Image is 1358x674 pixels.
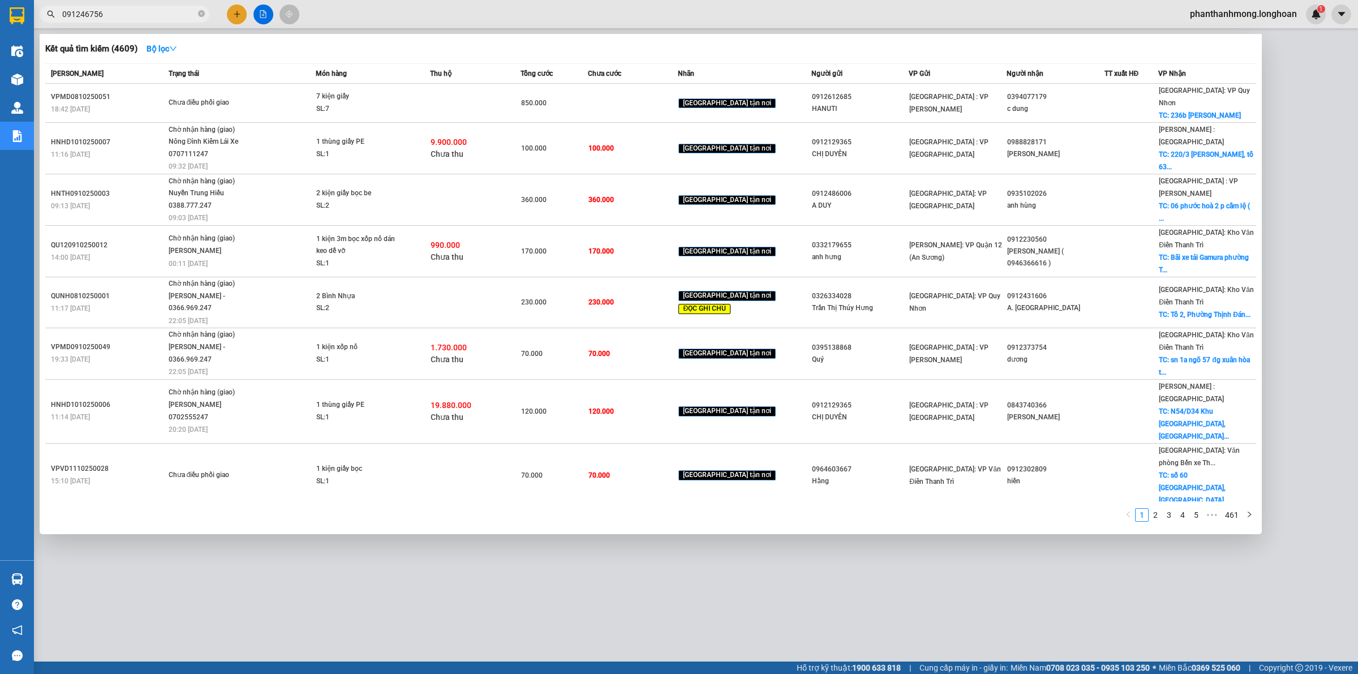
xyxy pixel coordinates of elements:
span: [GEOGRAPHIC_DATA]: Kho Văn Điển Thanh Trì [1159,286,1254,306]
div: 0912129365 [812,400,909,411]
span: search [47,10,55,18]
div: [PERSON_NAME] [169,245,253,257]
a: 4 [1176,509,1189,521]
a: 461 [1222,509,1242,521]
span: [GEOGRAPHIC_DATA] : VP [GEOGRAPHIC_DATA] [909,138,989,158]
span: [PERSON_NAME] : [GEOGRAPHIC_DATA] [1159,126,1224,146]
div: hiền [1007,475,1104,487]
span: 360.000 [521,196,547,204]
div: anh hưng [812,251,909,263]
div: Quý [812,354,909,366]
div: Hằng [812,475,909,487]
a: 2 [1149,509,1162,521]
div: 2 Bình Nhựa [316,290,401,303]
span: 170.000 [521,247,547,255]
span: [GEOGRAPHIC_DATA] tận nơi [678,98,776,109]
div: 1 kiện 3m bọc xốp nổ dán keo dễ vỡ [316,233,401,257]
div: SL: 2 [316,200,401,212]
div: HNTH0910250003 [51,188,165,200]
button: right [1243,508,1256,522]
span: 11:14 [DATE] [51,413,90,421]
span: Người gửi [811,70,843,78]
li: Next 5 Pages [1203,508,1221,522]
span: [GEOGRAPHIC_DATA]: VP Quy Nhơn [1159,87,1250,107]
span: [GEOGRAPHIC_DATA] : VP [PERSON_NAME] [1159,177,1238,198]
div: VPMD0810250051 [51,91,165,103]
span: TC: 236b [PERSON_NAME] [1159,111,1241,119]
div: [PERSON_NAME] - 0366.969.247 [169,290,253,315]
div: 0912486006 [812,188,909,200]
span: 120.000 [521,407,547,415]
li: Previous Page [1121,508,1135,522]
div: Chờ nhận hàng (giao) [169,175,253,188]
span: 15:10 [DATE] [51,477,90,485]
div: Chưa điều phối giao [169,97,253,109]
div: 1 thùng giấy PE [316,399,401,411]
div: VPMD0910250049 [51,341,165,353]
div: 0843740366 [1007,400,1104,411]
span: 19.880.000 [431,401,471,410]
span: 100.000 [521,144,547,152]
span: [GEOGRAPHIC_DATA] : VP [PERSON_NAME] [909,344,989,364]
span: TT xuất HĐ [1105,70,1139,78]
div: 1 kiện xốp nổ [316,341,401,354]
span: [GEOGRAPHIC_DATA]: Kho Văn Điển Thanh Trì [1159,331,1254,351]
span: Chưa thu [431,252,463,261]
div: SL: 1 [316,411,401,424]
li: 3 [1162,508,1176,522]
span: [PERSON_NAME] [51,70,104,78]
li: Next Page [1243,508,1256,522]
div: 0326334028 [812,290,909,302]
a: 1 [1136,509,1148,521]
span: Chưa thu [431,149,463,158]
img: warehouse-icon [11,45,23,57]
span: left [1125,511,1132,518]
div: Chờ nhận hàng (giao) [169,124,253,136]
span: TC: Tổ 2, Phường Thịnh Đán... [1159,311,1250,319]
span: VP Nhận [1158,70,1186,78]
div: Chờ nhận hàng (giao) [169,278,253,290]
div: 0988828171 [1007,136,1104,148]
div: 0912431606 [1007,290,1104,302]
div: 7 kiện giấy [316,91,401,103]
div: SL: 1 [316,257,401,270]
span: ĐỌC GHI CHÚ [678,304,730,314]
span: 230.000 [521,298,547,306]
div: Chờ nhận hàng (giao) [169,387,253,399]
span: 20:20 [DATE] [169,426,208,433]
span: TC: sn 1a ngõ 57 đg xuân hòa t... [1159,356,1249,376]
span: 70.000 [588,471,610,479]
span: Thu hộ [430,70,452,78]
li: 1 [1135,508,1149,522]
li: 461 [1221,508,1243,522]
img: warehouse-icon [11,573,23,585]
button: left [1121,508,1135,522]
div: Chờ nhận hàng (giao) [169,329,253,341]
div: A DUY [812,200,909,212]
button: Bộ lọcdown [137,40,186,58]
div: SL: 1 [316,475,401,488]
div: 0912612685 [812,91,909,103]
div: [PERSON_NAME] ( 0946366616 ) [1007,246,1104,269]
span: Chưa cước [588,70,621,78]
span: 1.730.000 [431,343,467,352]
div: 1 kiện giấy bọc [316,463,401,475]
span: 120.000 [588,407,614,415]
span: [GEOGRAPHIC_DATA]: VP [GEOGRAPHIC_DATA] [909,190,987,210]
span: Nhãn [678,70,694,78]
span: [GEOGRAPHIC_DATA]: VP Quy Nhơn [909,292,1000,312]
div: dương [1007,354,1104,366]
div: 0395138868 [812,342,909,354]
span: Chưa thu [431,355,463,364]
span: 22:05 [DATE] [169,368,208,376]
input: Tìm tên, số ĐT hoặc mã đơn [62,8,196,20]
span: [PERSON_NAME] : [GEOGRAPHIC_DATA] [1159,383,1224,403]
span: 19:33 [DATE] [51,355,90,363]
div: Chưa điều phối giao [169,469,253,482]
span: 22:05 [DATE] [169,317,208,325]
div: HNHD1010250007 [51,136,165,148]
div: 0964603667 [812,463,909,475]
span: 850.000 [521,99,547,107]
span: notification [12,625,23,636]
img: solution-icon [11,130,23,142]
